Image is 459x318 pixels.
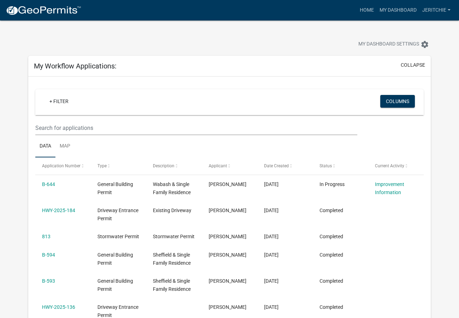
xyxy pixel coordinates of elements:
[320,304,343,310] span: Completed
[320,181,345,187] span: In Progress
[209,252,246,258] span: Jessica Ritchie
[419,4,453,17] a: jeritchie
[320,163,332,168] span: Status
[153,208,191,213] span: Existing Driveway
[375,163,404,168] span: Current Activity
[320,252,343,258] span: Completed
[209,163,227,168] span: Applicant
[209,304,246,310] span: Jessica Ritchie
[264,278,279,284] span: 05/29/2025
[97,304,138,318] span: Driveway Entrance Permit
[380,95,415,108] button: Columns
[264,208,279,213] span: 08/05/2025
[375,181,404,195] a: Improvement Information
[357,4,377,17] a: Home
[42,181,55,187] a: B-644
[209,181,246,187] span: Jessica Ritchie
[377,4,419,17] a: My Dashboard
[42,278,55,284] a: B-593
[42,234,50,239] a: 813
[320,208,343,213] span: Completed
[97,181,133,195] span: General Building Permit
[368,157,424,174] datatable-header-cell: Current Activity
[97,252,133,266] span: General Building Permit
[97,234,139,239] span: Stormwater Permit
[44,95,74,108] a: + Filter
[209,234,246,239] span: Jessica Ritchie
[55,135,74,158] a: Map
[35,157,91,174] datatable-header-cell: Application Number
[320,278,343,284] span: Completed
[264,234,279,239] span: 08/05/2025
[358,40,419,49] span: My Dashboard Settings
[35,135,55,158] a: Data
[34,62,117,70] h5: My Workflow Applications:
[146,157,202,174] datatable-header-cell: Description
[209,208,246,213] span: Jessica Ritchie
[264,304,279,310] span: 05/20/2025
[42,163,81,168] span: Application Number
[353,37,435,51] button: My Dashboard Settingssettings
[97,163,107,168] span: Type
[257,157,313,174] datatable-header-cell: Date Created
[153,252,191,266] span: Sheffield & Single Family Residence
[153,278,191,292] span: Sheffield & Single Family Residence
[264,163,289,168] span: Date Created
[209,278,246,284] span: Jessica Ritchie
[97,208,138,221] span: Driveway Entrance Permit
[313,157,368,174] datatable-header-cell: Status
[153,163,174,168] span: Description
[401,61,425,69] button: collapse
[421,40,429,49] i: settings
[42,208,75,213] a: HWY-2025-184
[320,234,343,239] span: Completed
[97,278,133,292] span: General Building Permit
[264,181,279,187] span: 08/12/2025
[264,252,279,258] span: 05/29/2025
[91,157,146,174] datatable-header-cell: Type
[153,234,195,239] span: Stormwater Permit
[35,121,357,135] input: Search for applications
[42,304,75,310] a: HWY-2025-136
[202,157,257,174] datatable-header-cell: Applicant
[153,181,191,195] span: Wabash & Single Family Residence
[42,252,55,258] a: B-594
